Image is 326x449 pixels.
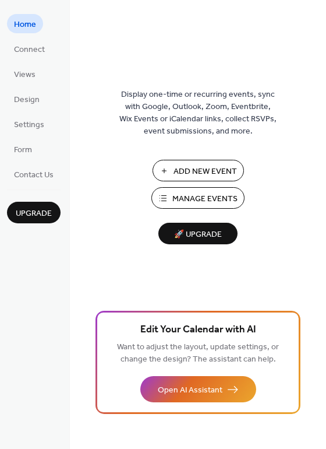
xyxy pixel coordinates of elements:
[14,94,40,106] span: Design
[7,89,47,108] a: Design
[14,169,54,181] span: Contact Us
[165,227,231,243] span: 🚀 Upgrade
[140,376,256,402] button: Open AI Assistant
[172,193,238,205] span: Manage Events
[14,119,44,131] span: Settings
[153,160,244,181] button: Add New Event
[7,164,61,184] a: Contact Us
[158,384,222,397] span: Open AI Assistant
[7,64,42,83] a: Views
[158,223,238,244] button: 🚀 Upgrade
[14,144,32,156] span: Form
[117,339,279,367] span: Want to adjust the layout, update settings, or change the design? The assistant can help.
[7,114,51,134] a: Settings
[14,19,36,31] span: Home
[7,139,39,159] a: Form
[173,166,237,178] span: Add New Event
[7,202,61,223] button: Upgrade
[119,89,277,138] span: Display one-time or recurring events, sync with Google, Outlook, Zoom, Eventbrite, Wix Events or ...
[151,187,245,209] button: Manage Events
[14,44,45,56] span: Connect
[7,39,52,58] a: Connect
[7,14,43,33] a: Home
[14,69,36,81] span: Views
[140,322,256,338] span: Edit Your Calendar with AI
[16,208,52,220] span: Upgrade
